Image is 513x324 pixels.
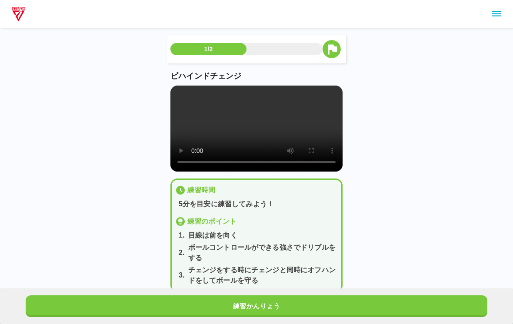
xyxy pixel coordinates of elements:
p: 3 . [179,270,185,281]
button: 練習かんりょう [26,295,487,317]
p: 5分を目安に練習してみよう！ [179,199,338,209]
p: 2 . [179,248,185,258]
p: 1/2 [204,45,213,53]
img: dummy [10,5,27,23]
p: ボールコントロールができる強さでドリブルをする [188,242,338,263]
p: 1 . [179,230,185,241]
p: 練習時間 [187,185,216,195]
p: 練習のポイント [187,216,237,227]
button: sidemenu [489,7,504,21]
p: 目線は前を向く [188,230,237,241]
p: ビハインドチェンジ [170,70,343,82]
p: チェンジをする時にチェンジと同時にオフハンドをしてボールを守る [188,265,338,286]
